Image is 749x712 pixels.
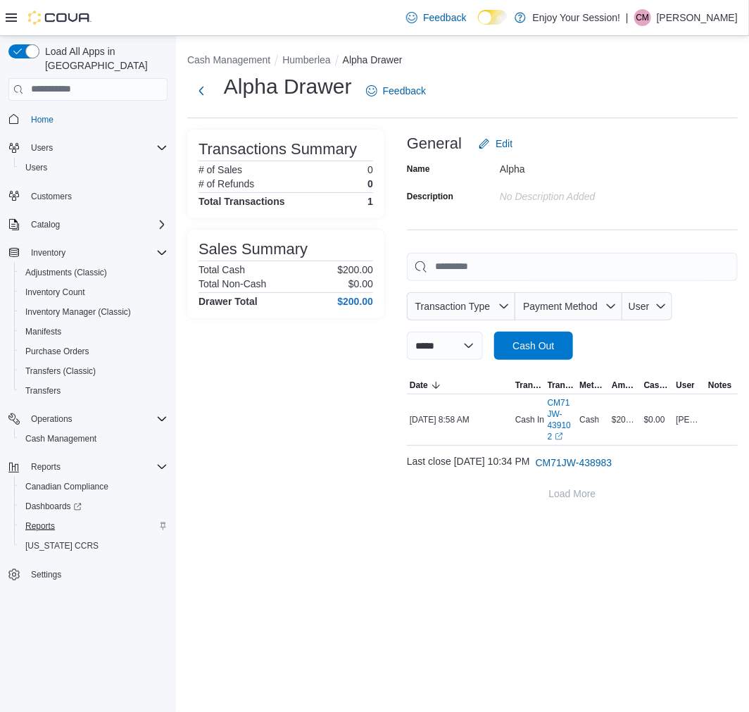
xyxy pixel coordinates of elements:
[25,216,65,233] button: Catalog
[3,186,173,206] button: Customers
[39,44,168,73] span: Load All Apps in [GEOGRAPHIC_DATA]
[20,343,95,360] a: Purchase Orders
[407,377,512,394] button: Date
[28,11,92,25] img: Cova
[20,537,104,554] a: [US_STATE] CCRS
[187,77,215,105] button: Next
[674,377,706,394] button: User
[20,382,168,399] span: Transfers
[20,159,53,176] a: Users
[25,139,58,156] button: Users
[548,397,574,442] a: CM71JW-439102External link
[609,377,641,394] button: Amount
[641,411,674,428] div: $0.00
[25,111,168,128] span: Home
[579,414,599,425] span: Cash
[14,342,173,361] button: Purchase Orders
[25,346,89,357] span: Purchase Orders
[25,139,168,156] span: Users
[199,278,267,289] h6: Total Non-Cash
[199,178,254,189] h6: # of Refunds
[25,458,66,475] button: Reports
[20,498,87,515] a: Dashboards
[20,382,66,399] a: Transfers
[25,306,131,318] span: Inventory Manager (Classic)
[407,292,515,320] button: Transaction Type
[25,111,59,128] a: Home
[367,178,373,189] p: 0
[8,104,168,622] nav: Complex example
[20,478,168,495] span: Canadian Compliance
[530,449,618,477] button: CM71JW-438983
[31,247,65,258] span: Inventory
[515,414,544,425] p: Cash In
[25,458,168,475] span: Reports
[343,54,403,65] button: Alpha Drawer
[579,380,606,391] span: Method
[20,537,168,554] span: Washington CCRS
[401,4,472,32] a: Feedback
[31,219,60,230] span: Catalog
[25,540,99,551] span: [US_STATE] CCRS
[548,380,574,391] span: Transaction #
[20,518,168,535] span: Reports
[199,141,357,158] h3: Transactions Summary
[407,191,453,202] label: Description
[25,481,108,492] span: Canadian Compliance
[25,433,96,444] span: Cash Management
[367,196,373,207] h4: 1
[634,9,651,26] div: Carolina Manci Calderon
[407,449,738,477] div: Last close [DATE] 10:34 PM
[25,501,82,512] span: Dashboards
[415,301,491,312] span: Transaction Type
[626,9,629,26] p: |
[14,516,173,536] button: Reports
[705,377,738,394] button: Notes
[25,411,168,427] span: Operations
[14,496,173,516] a: Dashboards
[20,323,67,340] a: Manifests
[337,264,373,275] p: $200.00
[478,10,508,25] input: Dark Mode
[14,302,173,322] button: Inventory Manager (Classic)
[25,162,47,173] span: Users
[3,138,173,158] button: Users
[31,413,73,425] span: Operations
[523,301,598,312] span: Payment Method
[14,381,173,401] button: Transfers
[500,158,688,175] div: Alpha
[494,332,573,360] button: Cash Out
[14,263,173,282] button: Adjustments (Classic)
[31,191,72,202] span: Customers
[282,54,330,65] button: Humberlea
[3,109,173,130] button: Home
[14,477,173,496] button: Canadian Compliance
[199,196,285,207] h4: Total Transactions
[473,130,518,158] button: Edit
[360,77,432,105] a: Feedback
[20,159,168,176] span: Users
[25,326,61,337] span: Manifests
[536,456,612,470] span: CM71JW-438983
[708,380,731,391] span: Notes
[20,284,91,301] a: Inventory Count
[496,137,512,151] span: Edit
[644,380,671,391] span: Cash Back
[20,518,61,535] a: Reports
[25,566,67,583] a: Settings
[14,429,173,449] button: Cash Management
[676,380,695,391] span: User
[20,363,101,380] a: Transfers (Classic)
[199,264,245,275] h6: Total Cash
[423,11,466,25] span: Feedback
[187,53,738,70] nav: An example of EuiBreadcrumbs
[31,114,53,125] span: Home
[3,243,173,263] button: Inventory
[25,520,55,532] span: Reports
[20,323,168,340] span: Manifests
[187,54,270,65] button: Cash Management
[25,267,107,278] span: Adjustments (Classic)
[25,566,168,583] span: Settings
[25,187,168,205] span: Customers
